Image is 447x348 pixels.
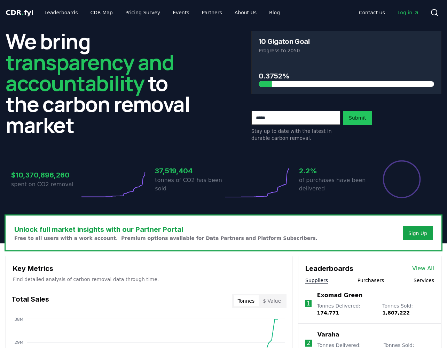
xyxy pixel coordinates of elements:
[307,300,310,308] p: 1
[259,295,285,307] button: $ Value
[13,263,285,274] h3: Key Metrics
[259,71,434,81] h3: 0.3752%
[229,6,262,19] a: About Us
[259,38,309,45] h3: 10 Gigaton Goal
[11,170,80,180] h3: $10,370,896,260
[22,8,24,17] span: .
[305,263,353,274] h3: Leaderboards
[317,291,363,300] a: Exomad Green
[353,6,425,19] nav: Main
[264,6,285,19] a: Blog
[398,9,419,16] span: Log in
[414,277,434,284] button: Services
[120,6,166,19] a: Pricing Survey
[392,6,425,19] a: Log in
[382,160,421,199] div: Percentage of sales delivered
[305,277,328,284] button: Suppliers
[6,8,33,17] a: CDR.fyi
[299,176,368,193] p: of purchases have been delivered
[14,340,23,345] tspan: 29M
[358,277,384,284] button: Purchasers
[317,302,376,316] p: Tonnes Delivered :
[234,295,259,307] button: Tonnes
[155,166,223,176] h3: 37,519,404
[259,47,434,54] p: Progress to 2050
[155,176,223,193] p: tonnes of CO2 has been sold
[403,226,433,240] button: Sign Up
[382,302,434,316] p: Tonnes Sold :
[11,294,49,308] h3: Total Sales
[353,6,391,19] a: Contact us
[11,180,80,189] p: spent on CO2 removal
[14,235,317,242] p: Free to all users with a work account. Premium options available for Data Partners and Platform S...
[39,6,285,19] nav: Main
[251,128,340,142] p: Stay up to date with the latest in durable carbon removal.
[14,317,23,322] tspan: 38M
[167,6,195,19] a: Events
[408,230,427,237] a: Sign Up
[14,224,317,235] h3: Unlock full market insights with our Partner Portal
[6,8,33,17] span: CDR fyi
[317,331,339,339] a: Varaha
[39,6,84,19] a: Leaderboards
[299,166,368,176] h3: 2.2%
[307,339,310,347] p: 2
[6,48,174,97] span: transparency and accountability
[13,276,285,283] p: Find detailed analysis of carbon removal data through time.
[6,31,196,135] h2: We bring to the carbon removal market
[85,6,118,19] a: CDR Map
[412,264,434,273] a: View All
[196,6,228,19] a: Partners
[382,310,410,316] span: 1,807,222
[343,111,372,125] button: Submit
[317,310,339,316] span: 174,771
